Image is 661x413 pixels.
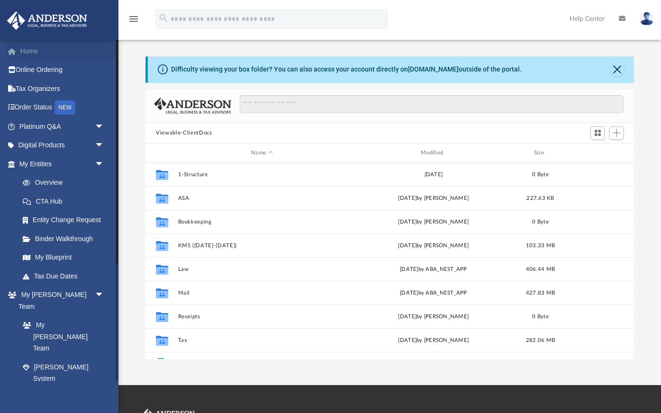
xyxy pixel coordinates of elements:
[350,149,517,157] div: Modified
[178,242,346,249] button: KMS ([DATE]-[DATE])
[609,126,624,140] button: Add
[7,98,118,117] a: Order StatusNEW
[178,195,346,201] button: ASA
[350,218,517,226] div: [DATE] by [PERSON_NAME]
[178,290,346,296] button: Mail
[350,265,517,274] div: [DATE] by ABA_NEST_APP
[150,149,173,157] div: id
[145,162,634,359] div: grid
[7,79,118,98] a: Tax Organizers
[178,149,345,157] div: Name
[522,149,560,157] div: Size
[526,243,555,248] span: 103.33 MB
[95,286,114,305] span: arrow_drop_down
[590,126,605,140] button: Switch to Grid View
[13,192,118,211] a: CTA Hub
[13,229,118,248] a: Binder Walkthrough
[532,172,549,177] span: 0 Byte
[13,358,114,388] a: [PERSON_NAME] System
[7,117,118,136] a: Platinum Q&Aarrow_drop_down
[350,289,517,297] div: [DATE] by ABA_NEST_APP
[95,117,114,136] span: arrow_drop_down
[532,219,549,224] span: 0 Byte
[527,196,554,201] span: 227.63 KB
[13,316,109,358] a: My [PERSON_NAME] Team
[178,337,346,343] button: Tax
[532,314,549,319] span: 0 Byte
[158,13,169,23] i: search
[240,95,624,113] input: Search files and folders
[526,267,555,272] span: 406.44 MB
[13,173,118,192] a: Overview
[7,286,114,316] a: My [PERSON_NAME] Teamarrow_drop_down
[350,313,517,321] div: [DATE] by [PERSON_NAME]
[408,65,459,73] a: [DOMAIN_NAME]
[350,336,517,345] div: [DATE] by [PERSON_NAME]
[526,290,555,296] span: 427.83 MB
[4,11,90,30] img: Anderson Advisors Platinum Portal
[564,149,630,157] div: id
[350,194,517,203] div: [DATE] by [PERSON_NAME]
[178,314,346,320] button: Receipts
[128,18,139,25] a: menu
[95,136,114,155] span: arrow_drop_down
[13,267,118,286] a: Tax Due Dates
[611,63,624,76] button: Close
[7,154,118,173] a: My Entitiesarrow_drop_down
[156,129,212,137] button: Viewable-ClientDocs
[95,154,114,174] span: arrow_drop_down
[54,100,75,115] div: NEW
[178,171,346,178] button: 1-Structure
[128,13,139,25] i: menu
[178,219,346,225] button: Bookkeeping
[171,64,522,74] div: Difficulty viewing your box folder? You can also access your account directly on outside of the p...
[13,248,114,267] a: My Blueprint
[350,242,517,250] div: [DATE] by [PERSON_NAME]
[7,61,118,80] a: Online Ordering
[640,12,654,26] img: User Pic
[526,338,555,343] span: 282.06 MB
[178,266,346,272] button: Law
[350,171,517,179] div: [DATE]
[7,136,118,155] a: Digital Productsarrow_drop_down
[7,42,118,61] a: Home
[13,211,118,230] a: Entity Change Request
